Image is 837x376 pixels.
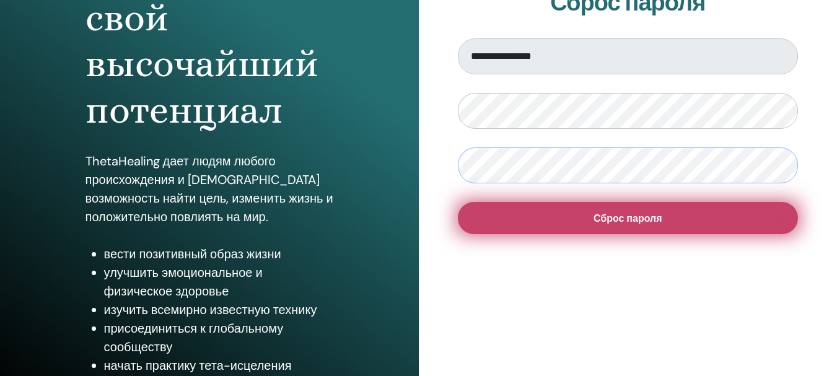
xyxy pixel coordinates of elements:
[85,152,333,226] p: ThetaHealing дает людям любого происхождения и [DEMOGRAPHIC_DATA] возможность найти цель, изменит...
[104,245,333,263] li: вести позитивный образ жизни
[594,212,662,225] span: Сброс пароля
[458,202,799,234] button: Сброс пароля
[104,300,333,319] li: изучить всемирно известную технику
[104,319,333,356] li: присоединиться к глобальному сообществу
[104,263,333,300] li: улучшить эмоциональное и физическое здоровье
[104,356,333,375] li: начать практику тета-исцеления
